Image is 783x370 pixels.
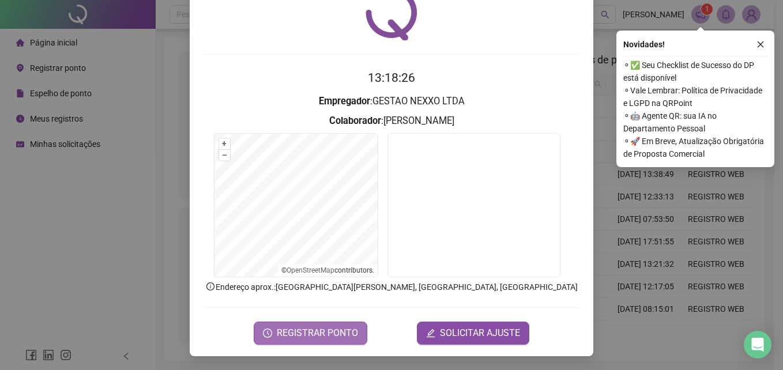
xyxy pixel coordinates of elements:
[205,281,216,292] span: info-circle
[287,266,334,274] a: OpenStreetMap
[623,135,767,160] span: ⚬ 🚀 Em Breve, Atualização Obrigatória de Proposta Comercial
[319,96,370,107] strong: Empregador
[623,84,767,110] span: ⚬ Vale Lembrar: Política de Privacidade e LGPD na QRPoint
[623,110,767,135] span: ⚬ 🤖 Agente QR: sua IA no Departamento Pessoal
[204,281,579,293] p: Endereço aprox. : [GEOGRAPHIC_DATA][PERSON_NAME], [GEOGRAPHIC_DATA], [GEOGRAPHIC_DATA]
[329,115,381,126] strong: Colaborador
[219,138,230,149] button: +
[263,329,272,338] span: clock-circle
[426,329,435,338] span: edit
[254,322,367,345] button: REGISTRAR PONTO
[744,331,771,358] div: Open Intercom Messenger
[440,326,520,340] span: SOLICITAR AJUSTE
[417,322,529,345] button: editSOLICITAR AJUSTE
[281,266,374,274] li: © contributors.
[756,40,765,48] span: close
[277,326,358,340] span: REGISTRAR PONTO
[204,94,579,109] h3: : GESTAO NEXXO LTDA
[623,38,665,51] span: Novidades !
[623,59,767,84] span: ⚬ ✅ Seu Checklist de Sucesso do DP está disponível
[219,150,230,161] button: –
[368,71,415,85] time: 13:18:26
[204,114,579,129] h3: : [PERSON_NAME]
